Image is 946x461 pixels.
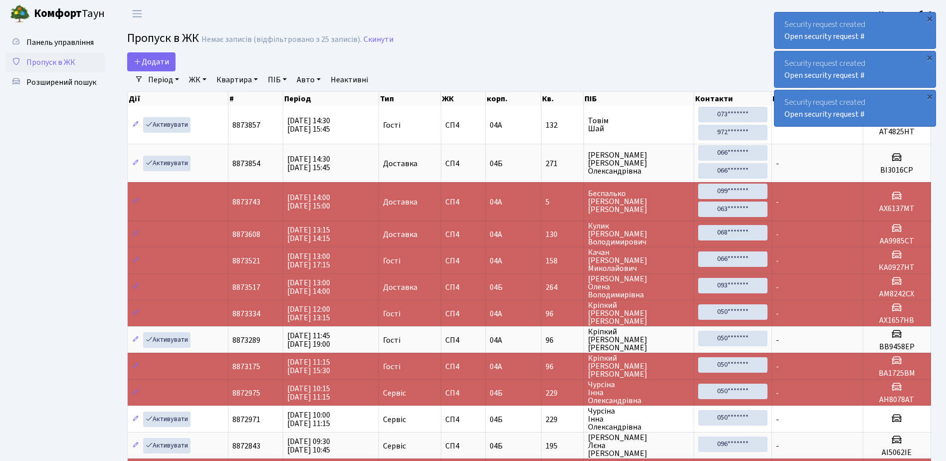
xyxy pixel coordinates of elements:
[383,160,417,168] span: Доставка
[383,121,400,129] span: Гості
[776,158,779,169] span: -
[232,441,260,452] span: 8872843
[588,381,690,405] span: Чурсіна Інна Олександрівна
[784,109,865,120] a: Open security request #
[490,158,503,169] span: 04Б
[143,332,190,348] a: Активувати
[232,414,260,425] span: 8872971
[546,310,579,318] span: 96
[546,442,579,450] span: 195
[287,330,330,350] span: [DATE] 11:45 [DATE] 19:00
[232,197,260,208] span: 8873743
[445,442,482,450] span: СП4
[879,8,934,20] a: Консьєрж б. 4.
[776,441,779,452] span: -
[490,441,503,452] span: 04Б
[232,255,260,266] span: 8873521
[287,436,330,456] span: [DATE] 09:30 [DATE] 10:45
[445,257,482,265] span: СП4
[867,395,927,405] h5: АН8078АТ
[383,198,417,206] span: Доставка
[232,282,260,293] span: 8873517
[546,283,579,291] span: 264
[287,192,330,212] span: [DATE] 14:00 [DATE] 15:00
[588,117,690,133] span: Товім Шай
[125,5,150,22] button: Переключити навігацію
[776,388,779,399] span: -
[546,121,579,129] span: 132
[879,8,934,19] b: Консьєрж б. 4.
[774,12,936,48] div: Security request created
[490,335,502,346] span: 04А
[588,407,690,431] span: Чурсіна Інна Олександрівна
[383,336,400,344] span: Гості
[490,388,503,399] span: 04Б
[26,77,96,88] span: Розширений пошук
[232,158,260,169] span: 8873854
[5,72,105,92] a: Розширений пошук
[143,412,190,427] a: Активувати
[588,248,690,272] span: Качан [PERSON_NAME] Миколайович
[232,361,260,372] span: 8873175
[143,438,190,454] a: Активувати
[232,388,260,399] span: 8872975
[144,71,183,88] a: Період
[588,190,690,214] span: Беспалько [PERSON_NAME] [PERSON_NAME]
[34,5,82,21] b: Комфорт
[364,35,393,44] a: Скинути
[776,414,779,425] span: -
[127,29,199,47] span: Пропуск в ЖК
[546,336,579,344] span: 96
[546,363,579,371] span: 96
[383,442,406,450] span: Сервіс
[541,92,583,106] th: Кв.
[232,308,260,319] span: 8873334
[546,230,579,238] span: 130
[287,410,330,429] span: [DATE] 10:00 [DATE] 11:15
[784,31,865,42] a: Open security request #
[490,197,502,208] span: 04А
[588,301,690,325] span: Кріпкий [PERSON_NAME] [PERSON_NAME]
[588,434,690,458] span: [PERSON_NAME] Лєна [PERSON_NAME]
[143,117,190,133] a: Активувати
[201,35,362,44] div: Немає записів (відфільтровано з 25 записів).
[128,92,228,106] th: Дії
[445,121,482,129] span: СП4
[445,416,482,424] span: СП4
[287,357,330,376] span: [DATE] 11:15 [DATE] 15:30
[143,156,190,171] a: Активувати
[867,127,927,137] h5: AT4825HT
[867,316,927,325] h5: АХ1657НВ
[293,71,325,88] a: Авто
[776,335,779,346] span: -
[383,230,417,238] span: Доставка
[490,308,502,319] span: 04А
[776,308,779,319] span: -
[383,310,400,318] span: Гості
[774,90,936,126] div: Security request created
[383,283,417,291] span: Доставка
[383,416,406,424] span: Сервіс
[925,52,935,62] div: ×
[445,336,482,344] span: СП4
[867,289,927,299] h5: AM8242CX
[776,229,779,240] span: -
[490,361,502,372] span: 04А
[490,414,503,425] span: 04Б
[383,389,406,397] span: Сервіс
[583,92,694,106] th: ПІБ
[445,160,482,168] span: СП4
[287,277,330,297] span: [DATE] 13:00 [DATE] 14:00
[490,229,502,240] span: 04А
[867,263,927,272] h5: КА0927НТ
[588,151,690,175] span: [PERSON_NAME] [PERSON_NAME] Олександрівна
[925,13,935,23] div: ×
[546,257,579,265] span: 158
[26,57,75,68] span: Пропуск в ЖК
[776,361,779,372] span: -
[232,120,260,131] span: 8873857
[232,335,260,346] span: 8873289
[127,52,176,71] a: Додати
[5,32,105,52] a: Панель управління
[212,71,262,88] a: Квартира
